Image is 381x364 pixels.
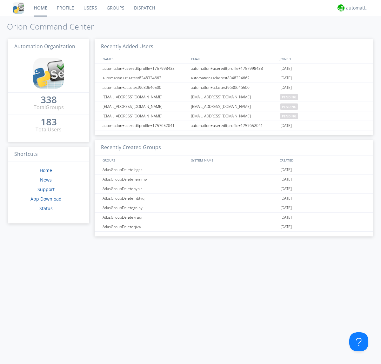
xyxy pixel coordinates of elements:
[280,222,292,232] span: [DATE]
[280,184,292,194] span: [DATE]
[101,194,189,203] div: AtlasGroupDeletembtvq
[190,156,278,165] div: SYSTEM_NAME
[189,64,279,73] div: automation+usereditprofile+1757998438
[41,96,57,104] a: 338
[95,165,373,175] a: AtlasGroupDeletejbges[DATE]
[338,4,344,11] img: d2d01cd9b4174d08988066c6d424eccd
[101,54,188,63] div: NAMES
[101,102,189,111] div: [EMAIL_ADDRESS][DOMAIN_NAME]
[189,111,279,121] div: [EMAIL_ADDRESS][DOMAIN_NAME]
[280,103,298,110] span: pending
[101,222,189,231] div: AtlasGroupDeleterjiva
[346,5,370,11] div: automation+atlas
[95,83,373,92] a: automation+atlastest9630646500automation+atlastest9630646500[DATE]
[34,104,64,111] div: Total Groups
[40,177,52,183] a: News
[101,165,189,174] div: AtlasGroupDeletejbges
[280,64,292,73] span: [DATE]
[280,203,292,213] span: [DATE]
[95,121,373,130] a: automation+usereditprofile+1757652041automation+usereditprofile+1757652041[DATE]
[101,121,189,130] div: automation+usereditprofile+1757652041
[95,194,373,203] a: AtlasGroupDeletembtvq[DATE]
[278,54,367,63] div: JOINED
[8,147,89,162] h3: Shortcuts
[95,102,373,111] a: [EMAIL_ADDRESS][DOMAIN_NAME][EMAIL_ADDRESS][DOMAIN_NAME]pending
[101,92,189,102] div: [EMAIL_ADDRESS][DOMAIN_NAME]
[95,92,373,102] a: [EMAIL_ADDRESS][DOMAIN_NAME][EMAIL_ADDRESS][DOMAIN_NAME]pending
[280,194,292,203] span: [DATE]
[14,43,75,50] span: Automation Organization
[101,73,189,83] div: automation+atlastest8348334662
[40,167,52,173] a: Home
[101,213,189,222] div: AtlasGroupDeletekruqr
[95,111,373,121] a: [EMAIL_ADDRESS][DOMAIN_NAME][EMAIL_ADDRESS][DOMAIN_NAME]pending
[280,175,292,184] span: [DATE]
[41,96,57,103] div: 338
[39,205,53,211] a: Status
[41,119,57,126] a: 183
[189,73,279,83] div: automation+atlastest8348334662
[33,58,64,89] img: cddb5a64eb264b2086981ab96f4c1ba7
[95,73,373,83] a: automation+atlastest8348334662automation+atlastest8348334662[DATE]
[280,73,292,83] span: [DATE]
[101,184,189,193] div: AtlasGroupDeletepynir
[101,156,188,165] div: GROUPS
[101,64,189,73] div: automation+usereditprofile+1757998438
[95,203,373,213] a: AtlasGroupDeletegnjhy[DATE]
[101,203,189,212] div: AtlasGroupDeletegnjhy
[37,186,55,192] a: Support
[189,102,279,111] div: [EMAIL_ADDRESS][DOMAIN_NAME]
[189,92,279,102] div: [EMAIL_ADDRESS][DOMAIN_NAME]
[95,213,373,222] a: AtlasGroupDeletekruqr[DATE]
[280,83,292,92] span: [DATE]
[280,213,292,222] span: [DATE]
[280,165,292,175] span: [DATE]
[95,222,373,232] a: AtlasGroupDeleterjiva[DATE]
[101,175,189,184] div: AtlasGroupDeletenemmw
[101,83,189,92] div: automation+atlastest9630646500
[95,140,373,156] h3: Recently Created Groups
[95,39,373,55] h3: Recently Added Users
[280,94,298,100] span: pending
[36,126,62,133] div: Total Users
[13,2,24,14] img: cddb5a64eb264b2086981ab96f4c1ba7
[101,111,189,121] div: [EMAIL_ADDRESS][DOMAIN_NAME]
[189,121,279,130] div: automation+usereditprofile+1757652041
[280,113,298,119] span: pending
[349,332,368,351] iframe: Toggle Customer Support
[190,54,278,63] div: EMAIL
[95,175,373,184] a: AtlasGroupDeletenemmw[DATE]
[30,196,62,202] a: App Download
[95,184,373,194] a: AtlasGroupDeletepynir[DATE]
[278,156,367,165] div: CREATED
[41,119,57,125] div: 183
[95,64,373,73] a: automation+usereditprofile+1757998438automation+usereditprofile+1757998438[DATE]
[280,121,292,130] span: [DATE]
[189,83,279,92] div: automation+atlastest9630646500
